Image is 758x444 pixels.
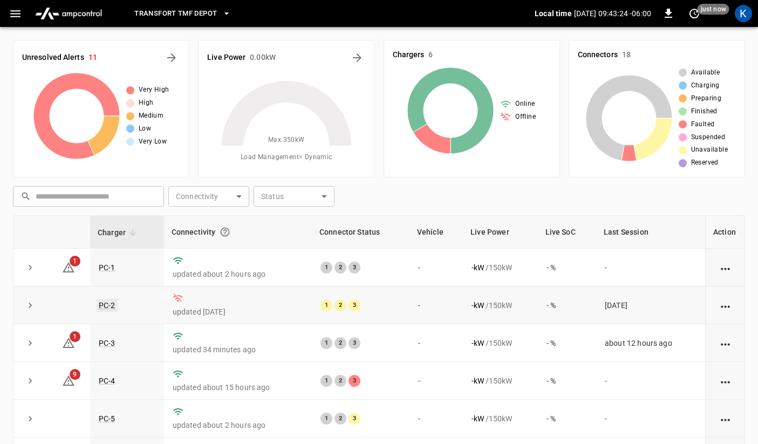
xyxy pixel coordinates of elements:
td: - [409,249,463,286]
div: action cell options [719,262,732,273]
span: Online [515,99,535,110]
td: - % [538,324,596,362]
button: expand row [22,297,38,313]
div: 2 [334,299,346,311]
p: updated about 2 hours ago [173,269,303,279]
span: 9 [70,369,80,380]
td: [DATE] [596,286,705,324]
td: - [596,249,705,286]
div: 2 [334,375,346,387]
a: 9 [62,376,75,385]
th: Live Power [463,216,537,249]
th: Action [705,216,745,249]
div: action cell options [719,375,732,386]
div: / 150 kW [472,375,529,386]
button: expand row [22,335,38,351]
h6: 11 [88,52,97,64]
span: 1 [70,331,80,342]
td: - % [538,400,596,438]
span: Available [691,67,720,78]
th: Connector Status [312,216,409,249]
a: 1 [62,262,75,271]
span: Low [139,124,151,134]
span: Preparing [691,93,722,104]
img: ampcontrol.io logo [31,3,106,24]
h6: Connectors [578,49,618,61]
button: All Alerts [163,49,180,66]
p: - kW [472,413,484,424]
td: - % [538,286,596,324]
td: - % [538,362,596,400]
p: Local time [535,8,572,19]
div: 1 [320,299,332,311]
div: profile-icon [735,5,752,22]
div: 3 [349,299,360,311]
div: action cell options [719,413,732,424]
button: expand row [22,373,38,389]
td: - [596,400,705,438]
th: Live SoC [538,216,596,249]
a: PC-5 [99,414,115,423]
h6: 0.00 kW [250,52,276,64]
span: High [139,98,154,108]
h6: Chargers [393,49,425,61]
span: Medium [139,111,163,121]
div: / 150 kW [472,338,529,349]
span: Faulted [691,119,715,130]
span: Suspended [691,132,726,143]
p: - kW [472,300,484,311]
div: / 150 kW [472,262,529,273]
h6: 6 [428,49,433,61]
span: Load Management = Dynamic [241,152,332,163]
button: Energy Overview [349,49,366,66]
h6: Live Power [207,52,245,64]
p: updated [DATE] [173,306,303,317]
a: 1 [62,338,75,347]
h6: 18 [622,49,631,61]
button: Transfort TMF Depot [130,3,235,24]
span: Finished [691,106,718,117]
a: PC-1 [99,263,115,272]
td: - [409,286,463,324]
div: / 150 kW [472,413,529,424]
a: PC-4 [99,377,115,385]
span: Offline [515,112,536,122]
span: Very High [139,85,169,95]
div: 3 [349,375,360,387]
p: - kW [472,375,484,386]
span: Charging [691,80,720,91]
div: 1 [320,337,332,349]
button: set refresh interval [686,5,703,22]
p: - kW [472,338,484,349]
span: Very Low [139,136,167,147]
td: - [596,362,705,400]
td: - [409,362,463,400]
span: Transfort TMF Depot [134,8,217,20]
td: about 12 hours ago [596,324,705,362]
button: Connection between the charger and our software. [215,222,235,242]
td: - [409,324,463,362]
div: 2 [334,262,346,274]
th: Last Session [596,216,705,249]
div: Connectivity [172,222,304,242]
span: 1 [70,256,80,267]
p: [DATE] 09:43:24 -06:00 [574,8,651,19]
div: 3 [349,413,360,425]
div: action cell options [719,300,732,311]
th: Vehicle [409,216,463,249]
div: 1 [320,413,332,425]
button: expand row [22,259,38,276]
span: just now [698,4,729,15]
div: / 150 kW [472,300,529,311]
p: updated about 15 hours ago [173,382,303,393]
span: Max. 350 kW [268,135,305,146]
a: PC-2 [97,299,118,312]
div: 1 [320,375,332,387]
span: Reserved [691,158,719,168]
div: 3 [349,262,360,274]
div: 1 [320,262,332,274]
div: 2 [334,337,346,349]
div: 3 [349,337,360,349]
span: Unavailable [691,145,728,155]
div: 2 [334,413,346,425]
